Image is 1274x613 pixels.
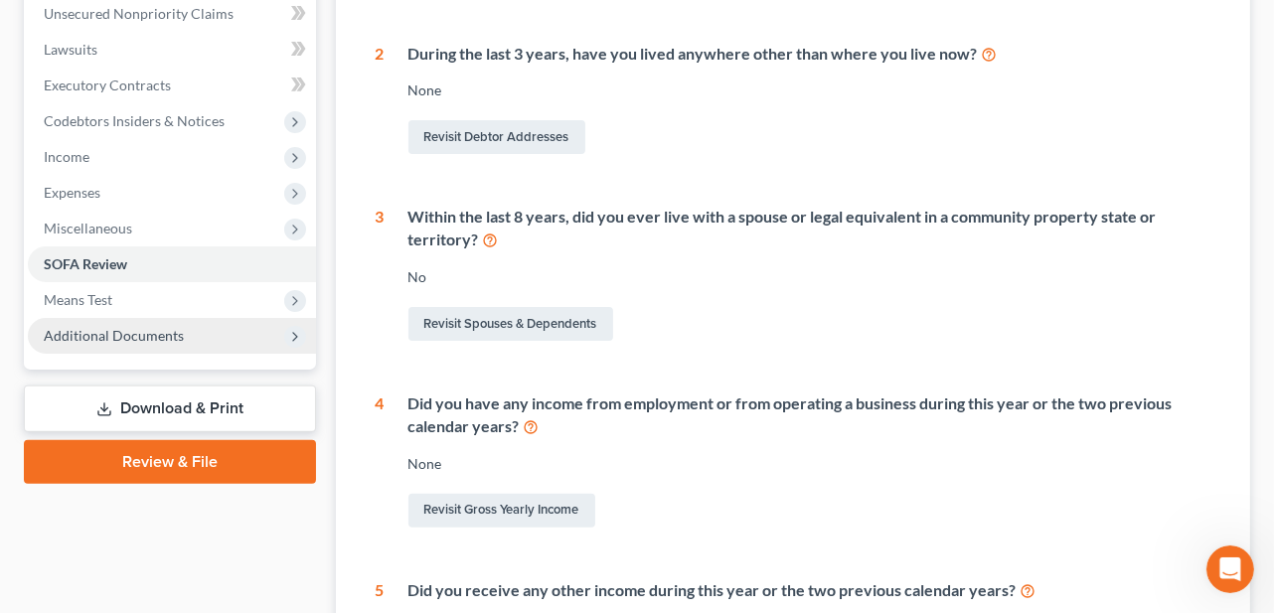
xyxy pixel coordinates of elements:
span: Miscellaneous [44,220,132,236]
a: Review & File [24,440,316,484]
div: [PERSON_NAME] • 2h ago [32,403,188,415]
div: 3 [376,206,385,345]
a: Revisit Spouses & Dependents [408,307,613,341]
div: Starting [DATE], PACER requires Multi-Factor Authentication (MFA) for all filers in select distri... [32,75,310,152]
a: Learn More Here [32,271,147,287]
span: Expenses [44,184,100,201]
b: 🚨 PACER Multi-Factor Authentication Now Required 🚨 [32,27,285,63]
span: Income [44,148,89,165]
div: During the last 3 years, have you lived anywhere other than where you live now? [408,43,1211,66]
button: Upload attachment [94,461,110,477]
span: Codebtors Insiders & Notices [44,112,225,129]
a: Revisit Debtor Addresses [408,120,585,154]
img: Profile image for Emma [57,11,88,43]
div: Please be sure to enable MFA in your PACER account settings. Once enabled, you will have to enter... [32,163,310,260]
span: Lawsuits [44,41,97,58]
a: Revisit Gross Yearly Income [408,494,595,528]
span: Unsecured Nonpriority Claims [44,5,234,22]
textarea: Message… [17,419,381,453]
div: Within the last 8 years, did you ever live with a spouse or legal equivalent in a community prope... [408,206,1211,251]
button: Emoji picker [31,461,47,477]
span: Executory Contracts [44,77,171,93]
span: Means Test [44,291,112,308]
i: We use the Salesforce Authenticator app for MFA at NextChapter and other users are reporting the ... [32,300,297,375]
span: Additional Documents [44,327,184,344]
a: Lawsuits [28,32,316,68]
h1: [PERSON_NAME] [96,10,226,25]
span: SOFA Review [44,255,127,272]
button: Send a message… [341,453,373,485]
div: 🚨 PACER Multi-Factor Authentication Now Required 🚨Starting [DATE], PACER requires Multi-Factor Au... [16,14,326,399]
iframe: Intercom live chat [1206,545,1254,593]
div: None [408,80,1211,100]
a: Download & Print [24,385,316,432]
div: No [408,267,1211,287]
a: SOFA Review [28,246,316,282]
button: Gif picker [63,461,79,477]
div: 4 [376,392,385,532]
div: None [408,454,1211,474]
button: Home [347,8,385,46]
p: Active [DATE] [96,25,184,45]
button: go back [13,8,51,46]
div: Did you receive any other income during this year or the two previous calendar years? [408,579,1211,602]
div: 2 [376,43,385,159]
div: Emma says… [16,14,382,443]
b: 2 minutes [123,203,201,219]
a: Executory Contracts [28,68,316,103]
div: Did you have any income from employment or from operating a business during this year or the two ... [408,392,1211,438]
